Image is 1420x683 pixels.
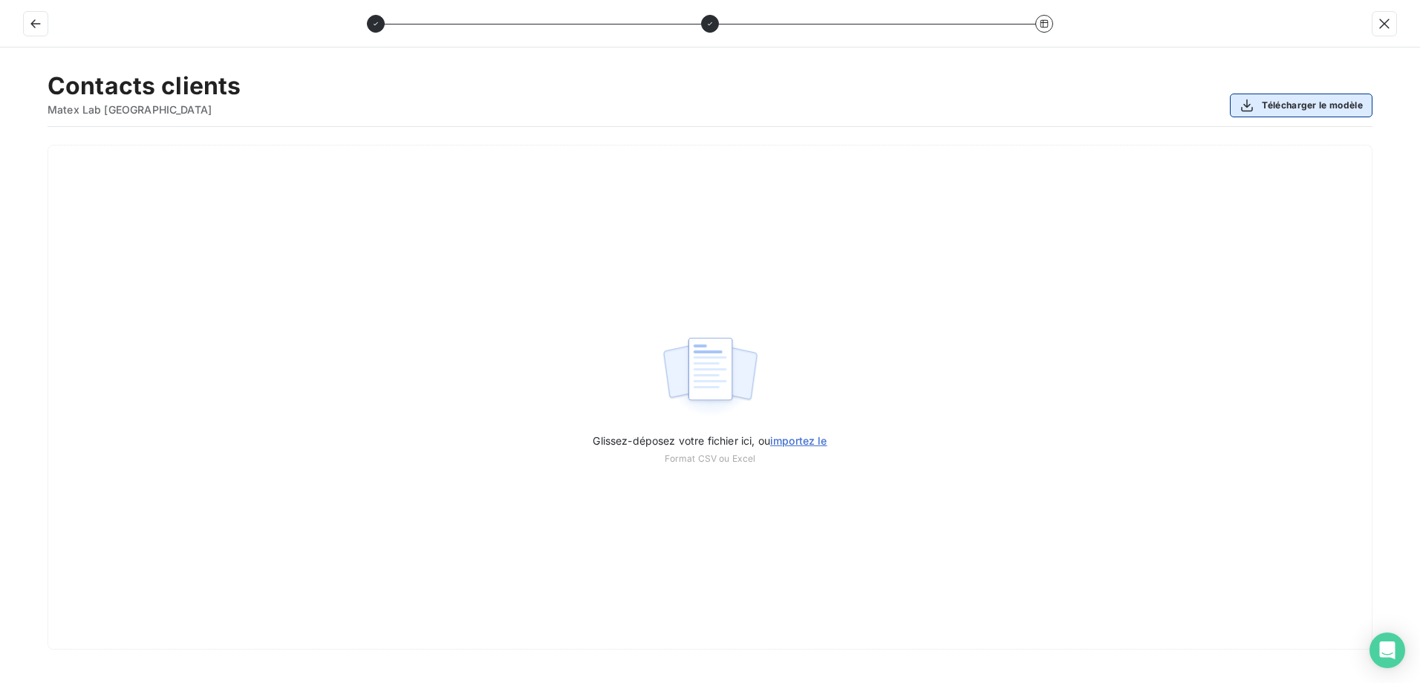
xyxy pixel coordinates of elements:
div: Open Intercom Messenger [1369,633,1405,668]
img: illustration [661,329,760,424]
span: Glissez-déposez votre fichier ici, ou [593,434,827,447]
span: importez le [770,434,827,447]
button: Télécharger le modèle [1230,94,1372,117]
span: Format CSV ou Excel [665,452,756,465]
h2: Contacts clients [48,71,241,101]
span: Matex Lab [GEOGRAPHIC_DATA] [48,102,241,117]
